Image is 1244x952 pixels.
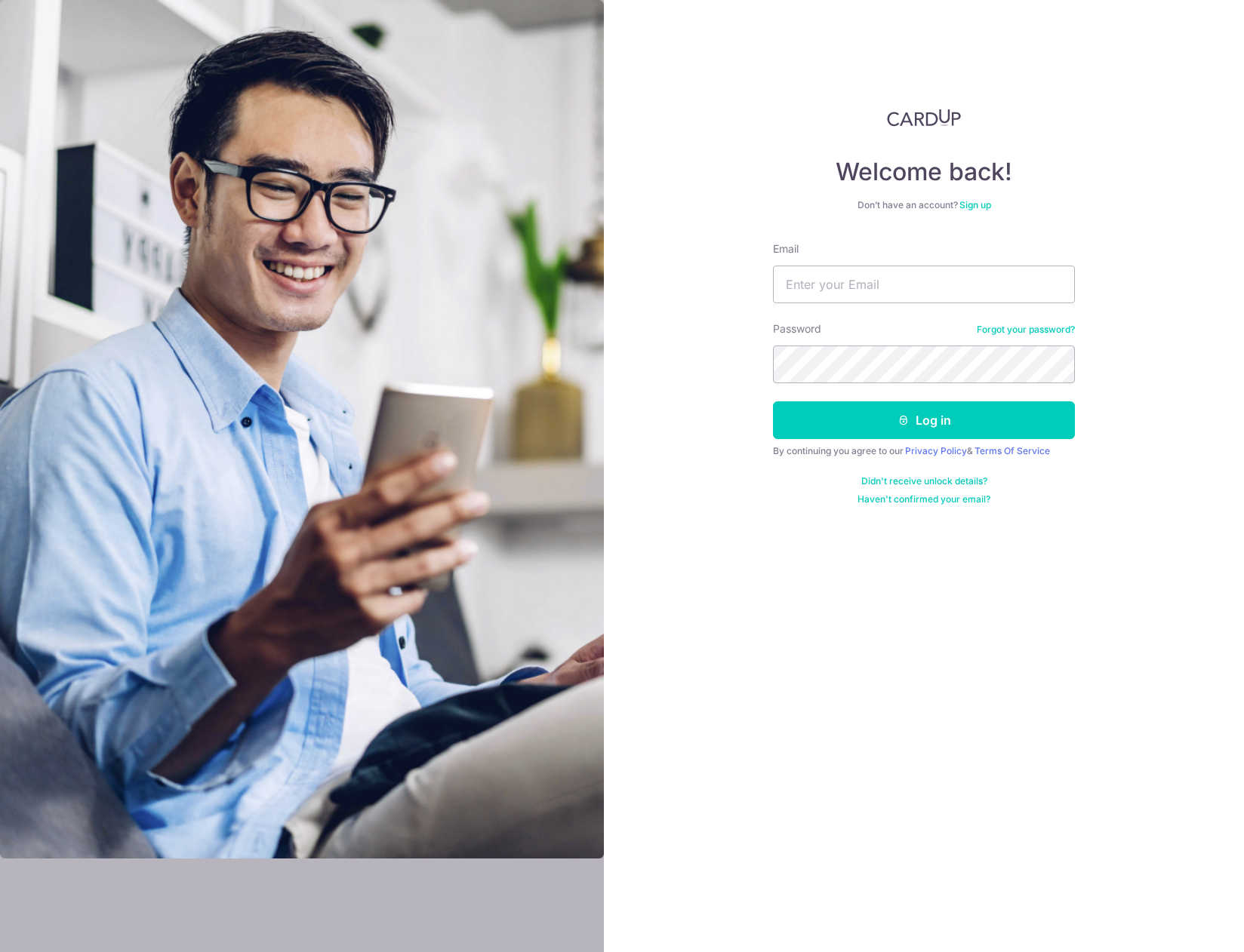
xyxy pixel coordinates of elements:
a: Terms Of Service [975,445,1050,456]
div: By continuing you agree to our & [773,445,1075,457]
label: Password [773,321,821,336]
a: Didn't receive unlock details? [861,475,987,487]
img: CardUp Logo [887,109,961,127]
div: Don’t have an account? [773,199,1075,211]
button: Log in [773,401,1075,439]
a: Forgot your password? [977,324,1075,336]
input: Enter your Email [773,266,1075,303]
a: Haven't confirmed your email? [858,493,990,505]
label: Email [773,241,799,256]
a: Privacy Policy [905,445,967,456]
h4: Welcome back! [773,157,1075,187]
a: Sign up [959,199,991,210]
